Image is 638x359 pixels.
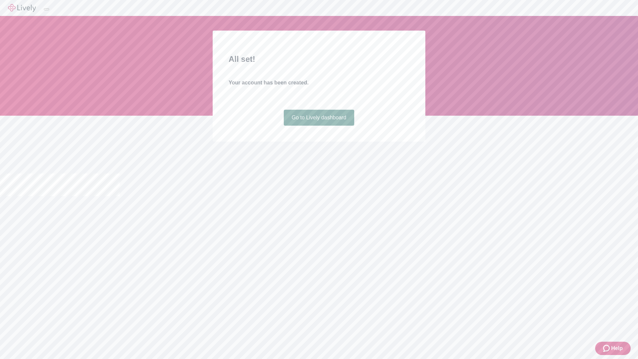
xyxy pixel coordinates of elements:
[229,79,409,87] h4: Your account has been created.
[611,344,623,352] span: Help
[595,342,631,355] button: Zendesk support iconHelp
[8,4,36,12] img: Lively
[603,344,611,352] svg: Zendesk support icon
[229,53,409,65] h2: All set!
[284,110,355,126] a: Go to Lively dashboard
[44,8,49,10] button: Log out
